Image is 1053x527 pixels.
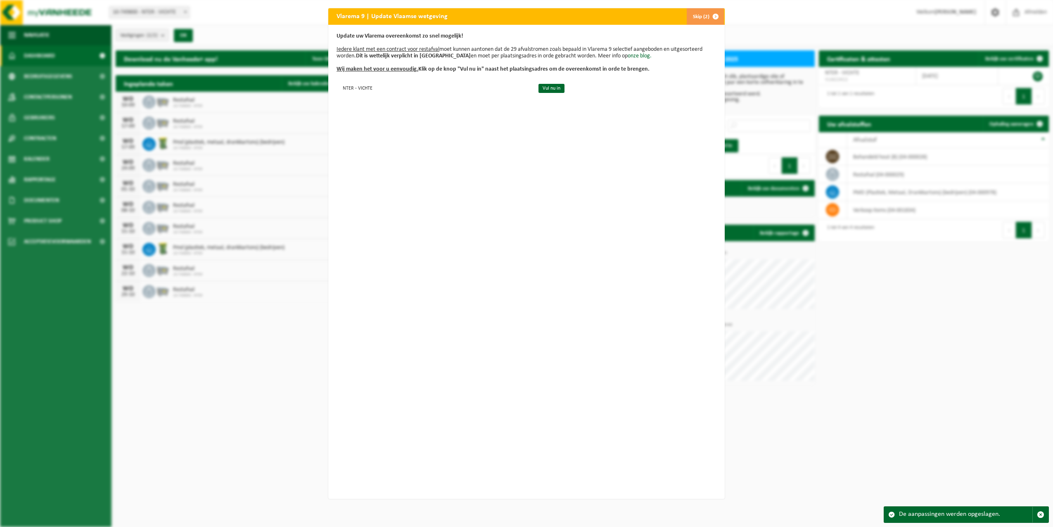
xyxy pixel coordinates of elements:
[337,33,716,73] p: moet kunnen aantonen dat de 29 afvalstromen zoals bepaald in Vlarema 9 selectief aangeboden en ui...
[337,33,463,39] b: Update uw Vlarema overeenkomst zo snel mogelijk!
[337,81,531,95] td: NTER - VICHTE
[628,53,652,59] a: onze blog.
[337,66,418,72] u: Wij maken het voor u eenvoudig.
[328,8,456,24] h2: Vlarema 9 | Update Vlaamse wetgeving
[337,46,439,52] u: Iedere klant met een contract voor restafval
[686,8,724,25] button: Skip (2)
[538,84,564,93] a: Vul nu in
[4,509,138,527] iframe: chat widget
[356,53,471,59] b: Dit is wettelijk verplicht in [GEOGRAPHIC_DATA]
[337,66,650,72] b: Klik op de knop "Vul nu in" naast het plaatsingsadres om de overeenkomst in orde te brengen.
